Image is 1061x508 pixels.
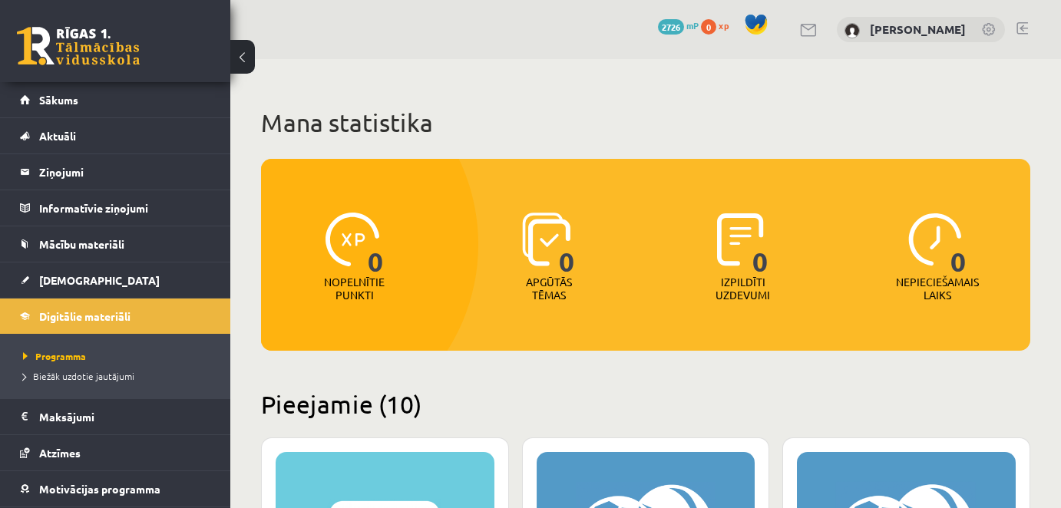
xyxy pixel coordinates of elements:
a: Digitālie materiāli [20,299,211,334]
a: Informatīvie ziņojumi [20,190,211,226]
span: 0 [701,19,716,35]
a: Mācību materiāli [20,226,211,262]
p: Nepieciešamais laiks [896,275,979,302]
p: Apgūtās tēmas [519,275,579,302]
a: Programma [23,349,215,363]
span: mP [686,19,699,31]
span: 0 [950,213,967,275]
span: [DEMOGRAPHIC_DATA] [39,273,160,287]
a: Atzīmes [20,435,211,470]
legend: Informatīvie ziņojumi [39,190,211,226]
span: Atzīmes [39,446,81,460]
p: Izpildīti uzdevumi [713,275,773,302]
h1: Mana statistika [261,107,1030,138]
img: icon-completed-tasks-ad58ae20a441b2904462921112bc710f1caf180af7a3daa7317a5a94f2d26646.svg [717,213,765,266]
img: Elise Burdikova [845,23,860,38]
span: Sākums [39,93,78,107]
a: [DEMOGRAPHIC_DATA] [20,262,211,298]
legend: Maksājumi [39,399,211,434]
legend: Ziņojumi [39,154,211,190]
a: Biežāk uzdotie jautājumi [23,369,215,383]
span: 0 [368,213,384,275]
a: Aktuāli [20,118,211,153]
span: 2726 [658,19,684,35]
span: 0 [752,213,768,275]
a: Ziņojumi [20,154,211,190]
img: icon-learned-topics-4a711ccc23c960034f471b6e78daf4a3bad4a20eaf4de84257b87e66633f6470.svg [522,213,570,266]
span: Biežāk uzdotie jautājumi [23,370,134,382]
span: Mācību materiāli [39,237,124,251]
a: [PERSON_NAME] [870,21,966,37]
span: xp [719,19,729,31]
a: Motivācijas programma [20,471,211,506]
span: Digitālie materiāli [39,309,131,323]
img: icon-xp-0682a9bc20223a9ccc6f5883a126b849a74cddfe5390d2b41b4391c66f2066e7.svg [326,213,379,266]
a: 0 xp [701,19,736,31]
span: 0 [559,213,575,275]
a: Rīgas 1. Tālmācības vidusskola [17,27,140,65]
p: Nopelnītie punkti [324,275,385,302]
a: 2726 mP [658,19,699,31]
img: icon-clock-7be60019b62300814b6bd22b8e044499b485619524d84068768e800edab66f18.svg [908,213,962,266]
span: Motivācijas programma [39,482,160,496]
h2: Pieejamie (10) [261,389,1030,419]
a: Maksājumi [20,399,211,434]
span: Programma [23,350,86,362]
span: Aktuāli [39,129,76,143]
a: Sākums [20,82,211,117]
